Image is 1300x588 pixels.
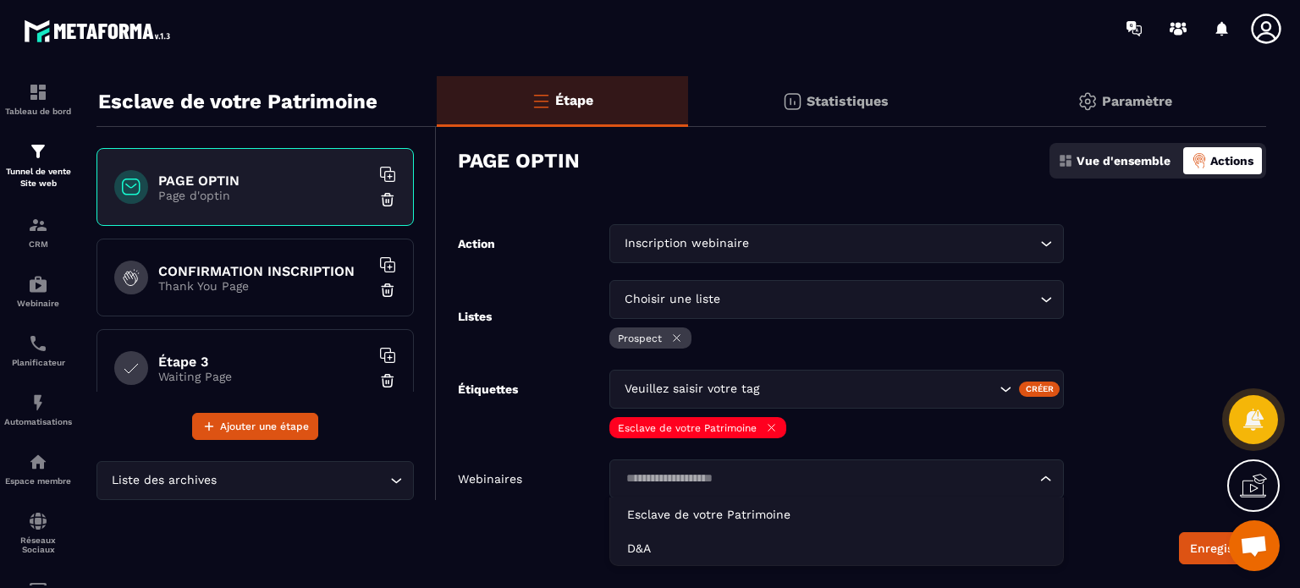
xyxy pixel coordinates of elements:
span: Choisir une liste [620,290,724,309]
img: formation [28,215,48,235]
p: Tunnel de vente Site web [4,166,72,190]
h6: PAGE OPTIN [158,173,370,189]
img: automations [28,393,48,413]
label: Webinaires [458,472,522,486]
img: formation [28,82,48,102]
p: Waiting Page [158,370,370,383]
h6: CONFIRMATION INSCRIPTION [158,263,370,279]
img: trash [379,191,396,208]
p: Statistiques [807,93,889,109]
div: Search for option [609,370,1064,409]
p: Prospect [618,332,662,344]
img: trash [379,372,396,389]
img: logo [24,15,176,47]
p: Esclave de votre Patrimoine [98,85,377,118]
input: Search for option [763,380,995,398]
img: dashboard.5f9f1413.svg [1058,153,1073,168]
img: stats.20deebd0.svg [782,91,802,112]
a: formationformationTableau de bord [4,69,72,129]
div: Ouvrir le chat [1229,520,1280,571]
p: Esclave de votre Patrimoine [618,422,757,434]
img: social-network [28,511,48,531]
a: automationsautomationsWebinaire [4,261,72,321]
input: Search for option [620,470,1036,488]
p: Tableau de bord [4,107,72,116]
img: formation [28,141,48,162]
p: Page d'optin [158,189,370,202]
img: bars-o.4a397970.svg [531,91,551,111]
input: Search for option [220,471,386,490]
div: Search for option [609,280,1064,319]
p: CRM [4,239,72,249]
label: Action [458,237,495,250]
button: Enregistrer [1179,532,1266,564]
p: Étape [555,92,593,108]
p: Espace membre [4,476,72,486]
p: Planificateur [4,358,72,367]
div: Search for option [96,461,414,500]
a: automationsautomationsAutomatisations [4,380,72,439]
label: Listes [458,310,492,323]
div: Créer [1019,382,1060,397]
img: scheduler [28,333,48,354]
p: Actions [1210,154,1253,168]
input: Search for option [752,234,1036,253]
a: social-networksocial-networkRéseaux Sociaux [4,498,72,567]
p: Thank You Page [158,279,370,293]
p: Vue d'ensemble [1077,154,1171,168]
a: formationformationTunnel de vente Site web [4,129,72,202]
p: Automatisations [4,417,72,426]
img: automations [28,452,48,472]
h6: Étape 3 [158,354,370,370]
a: schedulerschedulerPlanificateur [4,321,72,380]
a: formationformationCRM [4,202,72,261]
label: Étiquettes [458,382,518,442]
img: setting-gr.5f69749f.svg [1077,91,1098,112]
button: Ajouter une étape [192,413,318,440]
p: Paramètre [1102,93,1172,109]
div: Search for option [609,224,1064,263]
img: trash [379,282,396,299]
a: automationsautomationsEspace membre [4,439,72,498]
p: Réseaux Sociaux [4,536,72,554]
input: Search for option [724,290,1036,309]
p: Webinaire [4,299,72,308]
span: Liste des archives [107,471,220,490]
span: Veuillez saisir votre tag [620,380,763,398]
img: automations [28,274,48,294]
span: Ajouter une étape [220,418,309,435]
h3: PAGE OPTIN [458,149,580,173]
div: Search for option [609,459,1064,498]
img: actions-active.8f1ece3a.png [1192,153,1207,168]
span: Inscription webinaire [620,234,752,253]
